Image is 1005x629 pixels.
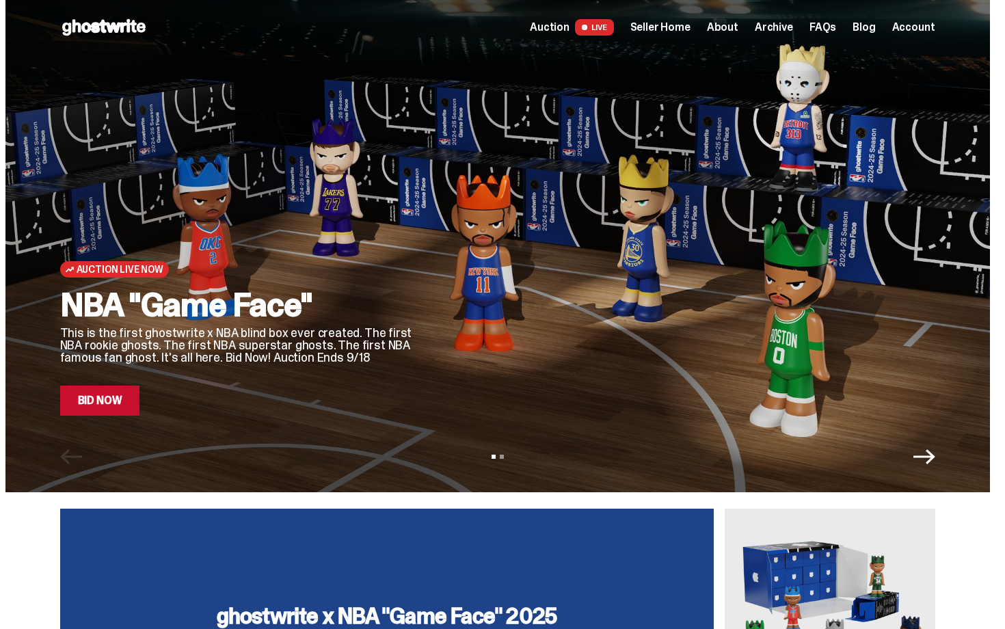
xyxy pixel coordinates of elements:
span: Auction Live Now [77,264,163,275]
a: Archive [755,22,793,33]
h2: NBA "Game Face" [60,289,416,321]
h3: ghostwrite x NBA "Game Face" 2025 [217,605,557,627]
a: Blog [853,22,875,33]
a: About [707,22,738,33]
p: This is the first ghostwrite x NBA blind box ever created. The first NBA rookie ghosts. The first... [60,327,416,364]
a: Seller Home [630,22,691,33]
a: Auction LIVE [530,19,613,36]
span: LIVE [575,19,614,36]
a: Account [892,22,935,33]
button: Next [913,446,935,468]
button: View slide 2 [500,455,504,459]
a: Bid Now [60,386,140,416]
span: Auction [530,22,569,33]
button: View slide 1 [492,455,496,459]
a: FAQs [809,22,836,33]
